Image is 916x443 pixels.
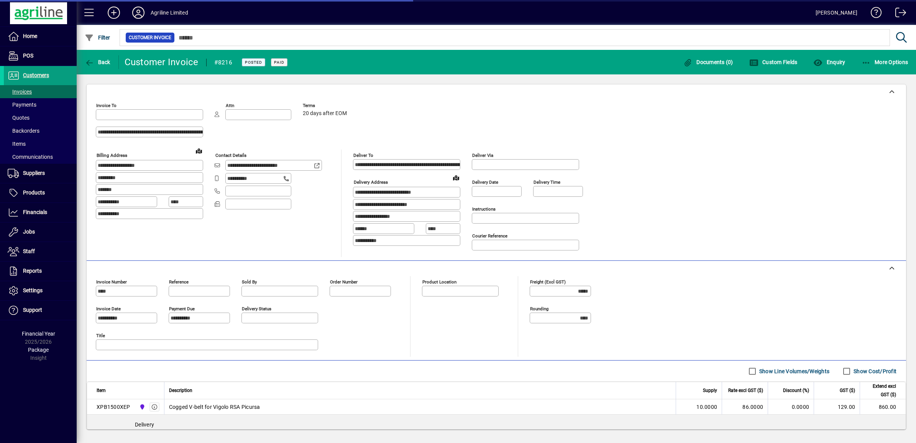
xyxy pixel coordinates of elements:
mat-label: Order number [330,279,358,285]
a: Communications [4,150,77,163]
span: Cogged V-belt for Vigolo RSA Picursa [169,403,260,411]
button: Add [102,6,126,20]
td: 0.0000 [768,399,814,415]
mat-label: Attn [226,103,234,108]
a: Home [4,27,77,46]
span: Backorders [8,128,39,134]
mat-label: Rounding [530,306,548,311]
button: Back [83,55,112,69]
a: Items [4,137,77,150]
span: 20 days after EOM [303,110,347,117]
a: Jobs [4,222,77,242]
td: 129.00 [814,399,860,415]
div: 86.0000 [727,403,763,411]
span: Extend excl GST ($) [865,382,896,399]
a: View on map [193,145,205,157]
span: POS [23,53,33,59]
a: Support [4,301,77,320]
a: Products [4,183,77,203]
button: Enquiry [811,55,847,69]
span: Customers [23,72,49,78]
a: Reports [4,262,77,281]
span: Enquiry [813,59,845,65]
span: Posted [245,60,262,65]
span: Back [85,59,110,65]
mat-label: Reference [169,279,189,285]
mat-label: Freight (excl GST) [530,279,566,285]
span: Filter [85,35,110,41]
a: POS [4,46,77,66]
a: Settings [4,281,77,300]
button: Documents (0) [681,55,735,69]
mat-label: Delivery time [534,180,560,185]
div: #8216 [214,56,232,69]
span: Supply [703,386,717,395]
span: Staff [23,248,35,254]
label: Show Cost/Profit [852,367,896,375]
mat-label: Delivery status [242,306,271,311]
span: Package [28,347,49,353]
a: View on map [450,171,462,184]
span: Jobs [23,229,35,235]
span: Items [8,141,26,147]
mat-label: Instructions [472,206,496,212]
button: Filter [83,31,112,44]
span: Item [97,386,106,395]
span: Quotes [8,115,30,121]
a: Backorders [4,124,77,137]
span: Home [23,33,37,39]
div: Customer Invoice [125,56,199,68]
mat-label: Sold by [242,279,257,285]
span: Support [23,307,42,313]
label: Show Line Volumes/Weights [758,367,829,375]
span: Suppliers [23,170,45,176]
div: [PERSON_NAME] [816,7,857,19]
mat-label: Invoice number [96,279,127,285]
span: Communications [8,154,53,160]
button: Custom Fields [747,55,799,69]
mat-label: Deliver To [353,153,373,158]
mat-label: Courier Reference [472,233,507,239]
span: Description [169,386,192,395]
a: Knowledge Base [865,2,882,26]
mat-label: Invoice date [96,306,121,311]
span: Terms [303,103,349,108]
button: More Options [860,55,910,69]
span: 10.0000 [696,403,717,411]
span: Financial Year [22,331,55,337]
span: Payments [8,102,36,108]
a: Suppliers [4,164,77,183]
span: Customer Invoice [129,34,171,41]
mat-label: Payment due [169,306,195,311]
td: 860.00 [860,399,906,415]
div: XPB1500XEP [97,403,130,411]
a: Quotes [4,111,77,124]
span: Invoices [8,89,32,95]
span: More Options [862,59,908,65]
span: Paid [274,60,284,65]
span: Settings [23,287,43,293]
span: Products [23,189,45,196]
a: Staff [4,242,77,261]
mat-label: Delivery date [472,180,498,185]
mat-label: Deliver via [472,153,493,158]
button: Profile [126,6,151,20]
a: Invoices [4,85,77,98]
span: Reports [23,268,42,274]
span: Gore [137,403,146,411]
a: Logout [890,2,906,26]
a: Financials [4,203,77,222]
a: Payments [4,98,77,111]
mat-label: Product location [422,279,456,285]
span: Rate excl GST ($) [728,386,763,395]
mat-label: Invoice To [96,103,117,108]
span: Discount (%) [783,386,809,395]
mat-label: Title [96,333,105,338]
div: Agriline Limited [151,7,188,19]
span: GST ($) [840,386,855,395]
app-page-header-button: Back [77,55,119,69]
span: Custom Fields [749,59,798,65]
span: Documents (0) [683,59,733,65]
span: Financials [23,209,47,215]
